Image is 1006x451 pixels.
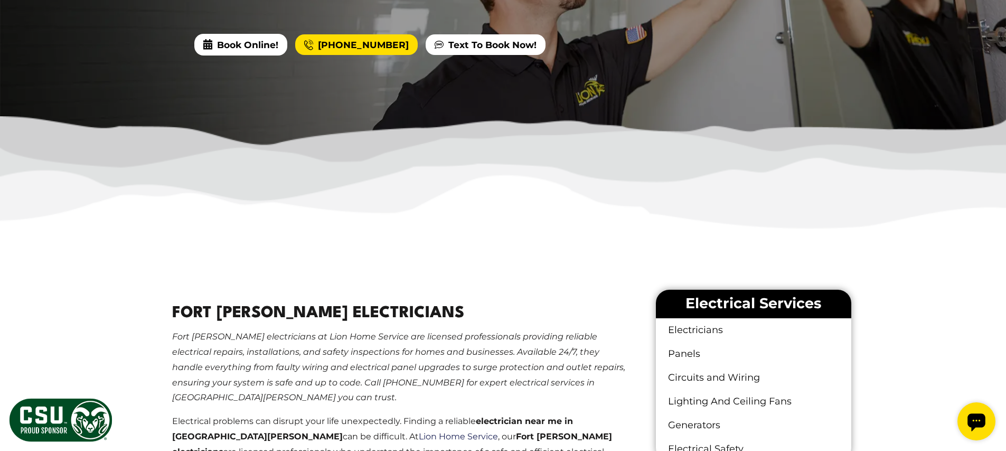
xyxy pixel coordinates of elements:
[656,413,851,437] a: Generators
[419,431,498,441] a: Lion Home Service
[172,332,625,402] em: Fort [PERSON_NAME] electricians at Lion Home Service are licensed professionals providing reliabl...
[172,302,626,326] h2: Fort [PERSON_NAME] Electricians
[295,34,418,56] a: [PHONE_NUMBER]
[426,34,546,56] a: Text To Book Now!
[656,290,851,318] li: Electrical Services
[8,397,114,443] img: CSU Sponsor Badge
[656,390,851,413] a: Lighting And Ceiling Fans
[4,4,42,42] div: Open chat widget
[194,34,287,55] span: Book Online!
[656,366,851,390] a: Circuits and Wiring
[656,342,851,366] a: Panels
[656,318,851,342] a: Electricians
[172,416,573,441] strong: electrician near me in [GEOGRAPHIC_DATA][PERSON_NAME]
